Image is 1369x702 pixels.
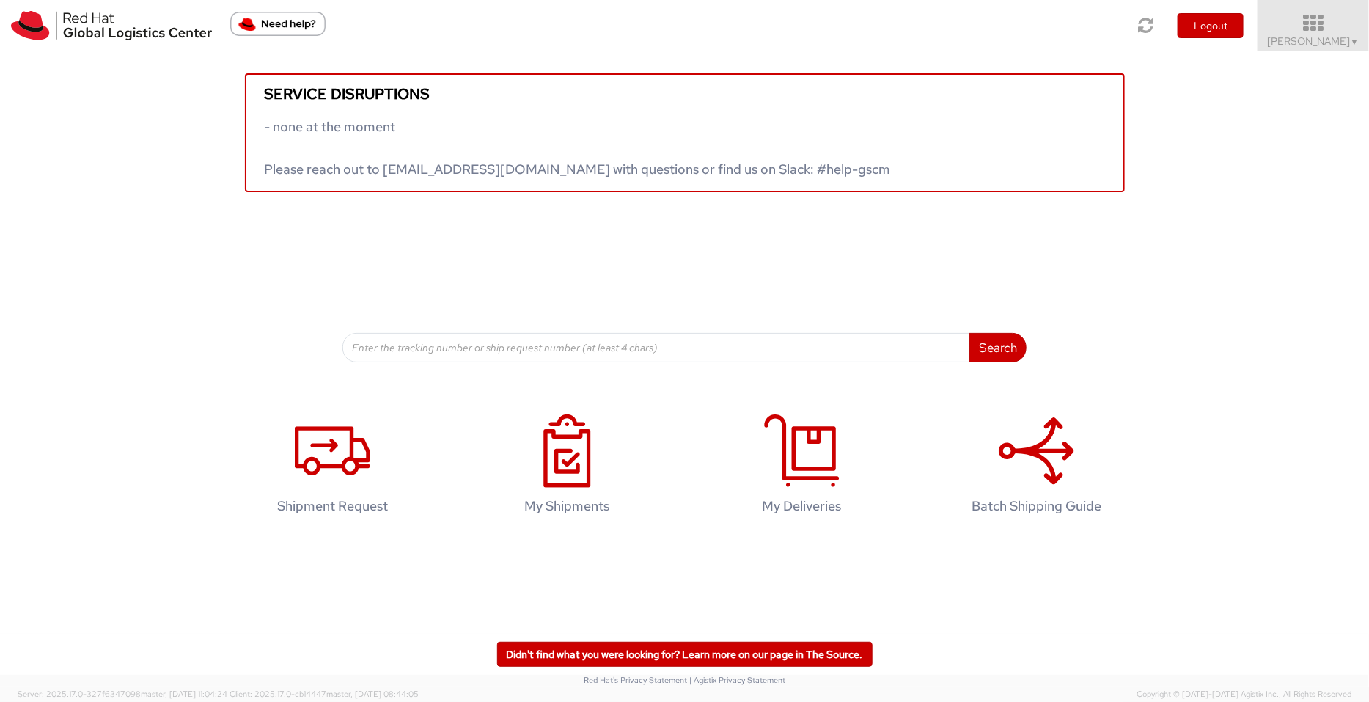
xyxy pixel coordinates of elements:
a: | Agistix Privacy Statement [689,675,785,685]
span: Server: 2025.17.0-327f6347098 [18,689,227,699]
span: ▼ [1351,36,1359,48]
a: Batch Shipping Guide [927,399,1147,536]
button: Search [969,333,1027,362]
span: master, [DATE] 11:04:24 [141,689,227,699]
a: My Shipments [458,399,678,536]
button: Logout [1178,13,1244,38]
span: Client: 2025.17.0-cb14447 [230,689,419,699]
a: Red Hat's Privacy Statement [584,675,687,685]
img: rh-logistics-00dfa346123c4ec078e1.svg [11,11,212,40]
a: Shipment Request [223,399,443,536]
a: My Deliveries [692,399,912,536]
input: Enter the tracking number or ship request number (at least 4 chars) [342,333,971,362]
h4: Shipment Request [238,499,427,513]
h4: My Shipments [473,499,662,513]
h4: My Deliveries [708,499,897,513]
a: Didn't find what you were looking for? Learn more on our page in The Source. [497,642,873,667]
span: master, [DATE] 08:44:05 [326,689,419,699]
h5: Service disruptions [265,86,1105,102]
span: - none at the moment Please reach out to [EMAIL_ADDRESS][DOMAIN_NAME] with questions or find us o... [265,118,891,178]
span: [PERSON_NAME] [1268,34,1359,48]
span: Copyright © [DATE]-[DATE] Agistix Inc., All Rights Reserved [1137,689,1351,701]
h4: Batch Shipping Guide [942,499,1131,513]
a: Service disruptions - none at the moment Please reach out to [EMAIL_ADDRESS][DOMAIN_NAME] with qu... [245,73,1125,192]
button: Need help? [230,12,326,36]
